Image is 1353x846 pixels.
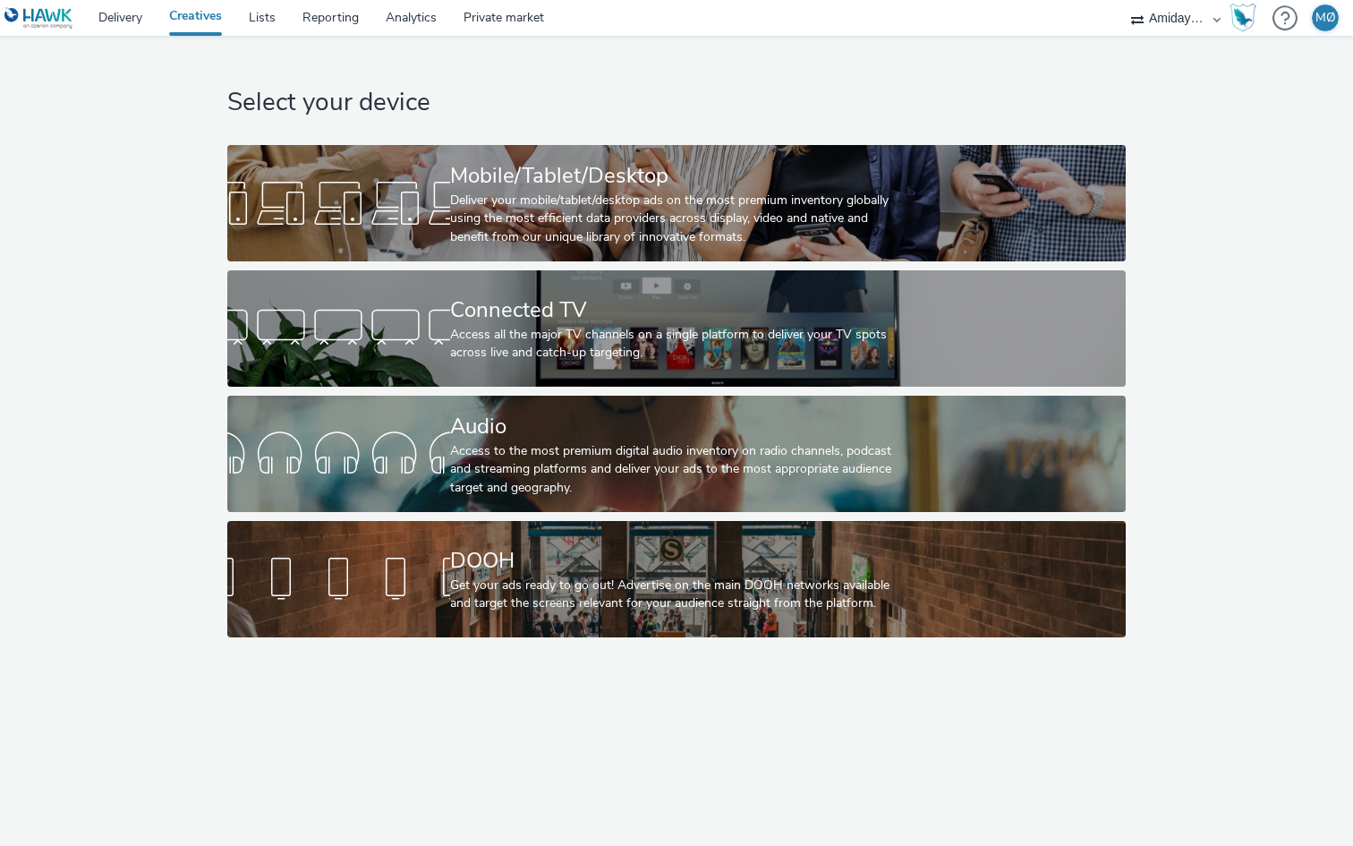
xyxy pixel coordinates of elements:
[227,145,1125,261] a: Mobile/Tablet/DesktopDeliver your mobile/tablet/desktop ads on the most premium inventory globall...
[1230,4,1256,32] img: Hawk Academy
[227,270,1125,387] a: Connected TVAccess all the major TV channels on a single platform to deliver your TV spots across...
[450,192,896,246] div: Deliver your mobile/tablet/desktop ads on the most premium inventory globally using the most effi...
[450,326,896,363] div: Access all the major TV channels on a single platform to deliver your TV spots across live and ca...
[450,295,896,326] div: Connected TV
[227,521,1125,637] a: DOOHGet your ads ready to go out! Advertise on the main DOOH networks available and target the sc...
[227,396,1125,512] a: AudioAccess to the most premium digital audio inventory on radio channels, podcast and streaming ...
[450,160,896,192] div: Mobile/Tablet/Desktop
[4,7,73,30] img: undefined Logo
[450,577,896,613] div: Get your ads ready to go out! Advertise on the main DOOH networks available and target the screen...
[1315,4,1336,31] div: MØ
[450,545,896,577] div: DOOH
[1230,4,1264,32] a: Hawk Academy
[450,411,896,442] div: Audio
[450,442,896,497] div: Access to the most premium digital audio inventory on radio channels, podcast and streaming platf...
[227,86,1125,120] h1: Select your device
